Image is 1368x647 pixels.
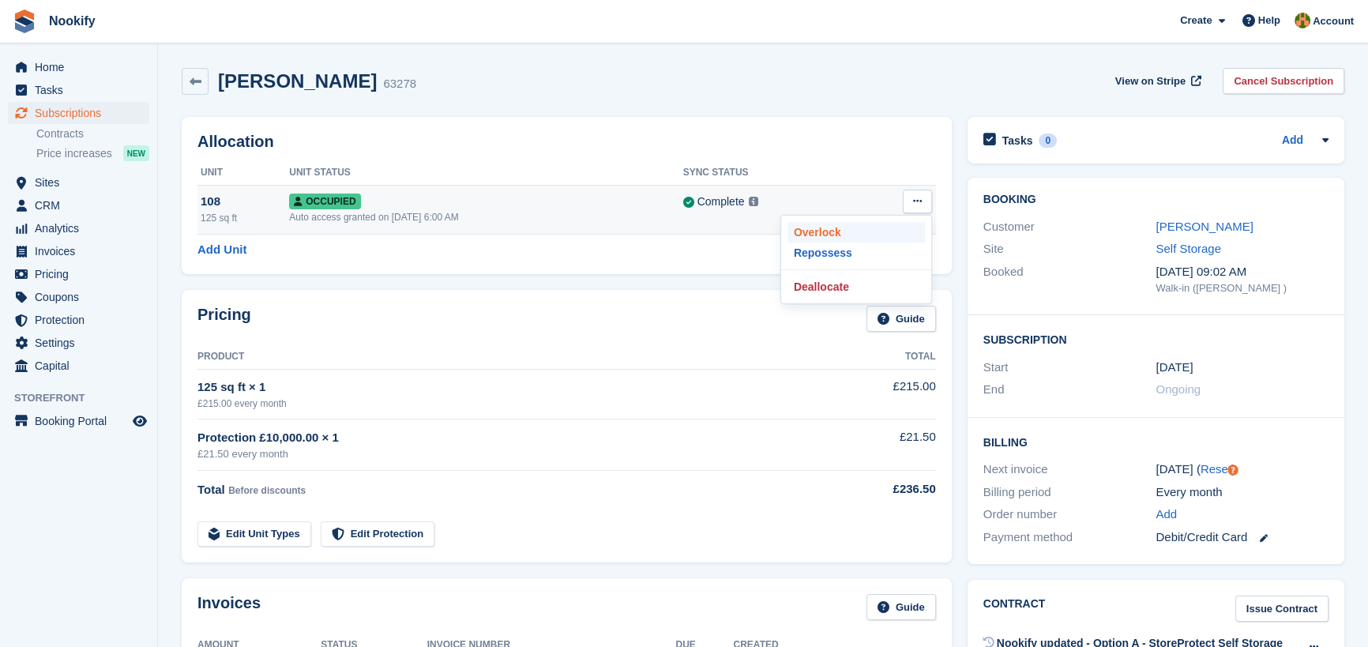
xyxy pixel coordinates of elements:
span: Help [1258,13,1280,28]
span: CRM [35,194,130,216]
div: Order number [983,506,1156,524]
h2: Tasks [1002,134,1033,148]
div: Tooltip anchor [1226,463,1240,477]
a: menu [8,355,149,377]
div: [DATE] 09:02 AM [1156,263,1329,281]
th: Total [823,344,936,370]
div: £236.50 [823,480,936,498]
a: Price increases NEW [36,145,149,162]
a: View on Stripe [1109,68,1205,94]
a: Issue Contract [1235,596,1329,622]
a: Guide [866,594,936,620]
span: Coupons [35,286,130,308]
span: Total [197,483,225,496]
h2: Billing [983,434,1329,450]
a: menu [8,286,149,308]
span: Capital [35,355,130,377]
a: Self Storage [1156,242,1221,255]
th: Unit Status [289,160,682,186]
a: Repossess [787,243,925,263]
a: Add [1156,506,1177,524]
img: stora-icon-8386f47178a22dfd0bd8f6a31ec36ba5ce8667c1dd55bd0f319d3a0aa187defe.svg [13,9,36,33]
div: 0 [1039,134,1057,148]
div: Booked [983,263,1156,296]
span: Booking Portal [35,410,130,432]
a: Deallocate [787,276,925,297]
td: £21.50 [823,419,936,471]
div: 125 sq ft [201,211,289,225]
h2: Pricing [197,306,251,332]
th: Unit [197,160,289,186]
a: menu [8,217,149,239]
div: 108 [201,193,289,211]
div: Payment method [983,529,1156,547]
span: Tasks [35,79,130,101]
h2: Contract [983,596,1046,622]
a: Edit Unit Types [197,521,311,547]
a: Edit Protection [321,521,434,547]
h2: Invoices [197,594,261,620]
span: Subscriptions [35,102,130,124]
a: Cancel Subscription [1223,68,1344,94]
span: Analytics [35,217,130,239]
span: Home [35,56,130,78]
div: Auto access granted on [DATE] 6:00 AM [289,210,682,224]
h2: [PERSON_NAME] [218,70,377,92]
div: NEW [123,145,149,161]
div: £215.00 every month [197,397,823,411]
h2: Booking [983,194,1329,206]
a: menu [8,240,149,262]
div: 125 sq ft × 1 [197,378,823,397]
div: Start [983,359,1156,377]
h2: Allocation [197,133,936,151]
span: Create [1180,13,1212,28]
time: 2024-12-01 01:00:00 UTC [1156,359,1193,377]
span: Protection [35,309,130,331]
div: Every month [1156,483,1329,502]
div: Walk-in ([PERSON_NAME] ) [1156,280,1329,296]
a: menu [8,102,149,124]
td: £215.00 [823,369,936,419]
span: Pricing [35,263,130,285]
div: Billing period [983,483,1156,502]
div: 63278 [383,75,416,93]
a: menu [8,309,149,331]
img: Tim [1295,13,1310,28]
span: View on Stripe [1115,73,1186,89]
a: menu [8,263,149,285]
a: menu [8,332,149,354]
a: Guide [866,306,936,332]
a: Add Unit [197,241,246,259]
a: Reset [1201,462,1231,476]
h2: Subscription [983,331,1329,347]
th: Sync Status [683,160,859,186]
span: Ongoing [1156,382,1201,396]
div: Complete [697,194,745,210]
a: Contracts [36,126,149,141]
a: menu [8,194,149,216]
a: Add [1282,132,1303,150]
a: menu [8,410,149,432]
span: Storefront [14,390,157,406]
div: Next invoice [983,461,1156,479]
th: Product [197,344,823,370]
span: Account [1313,13,1354,29]
a: menu [8,56,149,78]
a: Overlock [787,222,925,243]
div: Site [983,240,1156,258]
img: icon-info-grey-7440780725fd019a000dd9b08b2336e03edf1995a4989e88bcd33f0948082b44.svg [749,197,758,206]
div: Protection £10,000.00 × 1 [197,429,823,447]
a: Nookify [43,8,102,34]
div: End [983,381,1156,399]
div: Debit/Credit Card [1156,529,1329,547]
a: menu [8,171,149,194]
div: Customer [983,218,1156,236]
a: menu [8,79,149,101]
span: Price increases [36,146,112,161]
div: £21.50 every month [197,446,823,462]
span: Invoices [35,240,130,262]
a: [PERSON_NAME] [1156,220,1253,233]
